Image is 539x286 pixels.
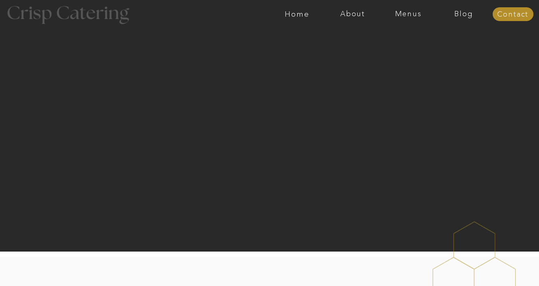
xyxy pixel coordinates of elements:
[492,11,533,19] a: Contact
[380,10,436,18] a: Menus
[325,10,380,18] a: About
[436,10,492,18] a: Blog
[269,10,325,18] a: Home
